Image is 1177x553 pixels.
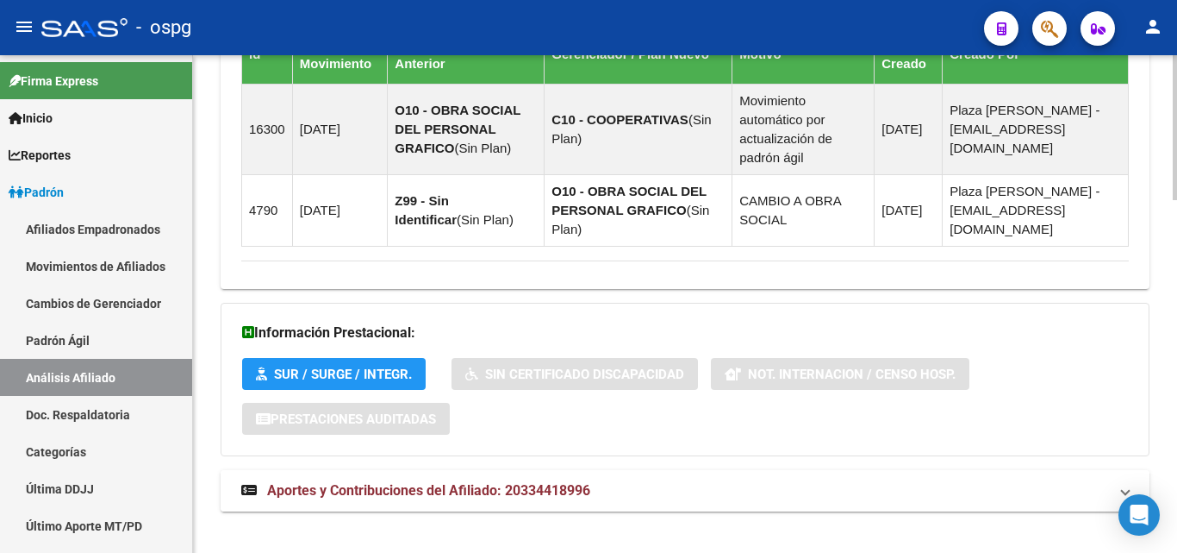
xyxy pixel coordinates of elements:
[9,183,64,202] span: Padrón
[242,403,450,435] button: Prestaciones Auditadas
[388,84,545,174] td: ( )
[875,84,943,174] td: [DATE]
[943,174,1129,246] td: Plaza [PERSON_NAME] - [EMAIL_ADDRESS][DOMAIN_NAME]
[9,109,53,128] span: Inicio
[1118,494,1160,536] div: Open Intercom Messenger
[875,174,943,246] td: [DATE]
[545,174,732,246] td: ( )
[732,174,875,246] td: CAMBIO A OBRA SOCIAL
[9,72,98,91] span: Firma Express
[551,112,688,127] strong: C10 - COOPERATIVAS
[221,470,1149,512] mat-expansion-panel-header: Aportes y Contribuciones del Afiliado: 20334418996
[271,412,436,427] span: Prestaciones Auditadas
[388,174,545,246] td: ( )
[732,84,875,174] td: Movimiento automático por actualización de padrón ágil
[943,84,1129,174] td: Plaza [PERSON_NAME] - [EMAIL_ADDRESS][DOMAIN_NAME]
[292,174,388,246] td: [DATE]
[14,16,34,37] mat-icon: menu
[711,358,969,390] button: Not. Internacion / Censo Hosp.
[9,146,71,165] span: Reportes
[461,212,509,227] span: Sin Plan
[242,84,293,174] td: 16300
[485,367,684,382] span: Sin Certificado Discapacidad
[545,84,732,174] td: ( )
[551,184,707,217] strong: O10 - OBRA SOCIAL DEL PERSONAL GRAFICO
[1143,16,1163,37] mat-icon: person
[395,193,457,227] strong: Z99 - Sin Identificar
[136,9,191,47] span: - ospg
[242,358,426,390] button: SUR / SURGE / INTEGR.
[274,367,412,382] span: SUR / SURGE / INTEGR.
[292,84,388,174] td: [DATE]
[458,141,507,155] span: Sin Plan
[395,103,520,155] strong: O10 - OBRA SOCIAL DEL PERSONAL GRAFICO
[267,482,590,499] span: Aportes y Contribuciones del Afiliado: 20334418996
[242,321,1128,345] h3: Información Prestacional:
[551,112,711,146] span: Sin Plan
[551,203,709,236] span: Sin Plan
[748,367,956,382] span: Not. Internacion / Censo Hosp.
[451,358,698,390] button: Sin Certificado Discapacidad
[242,174,293,246] td: 4790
